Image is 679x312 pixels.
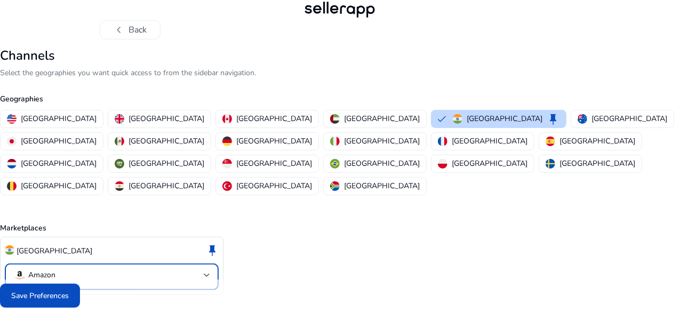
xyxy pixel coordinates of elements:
img: it.svg [330,137,340,146]
p: [GEOGRAPHIC_DATA] [236,113,312,124]
img: za.svg [330,181,340,191]
p: [GEOGRAPHIC_DATA] [344,158,420,169]
img: sg.svg [222,159,232,169]
p: [GEOGRAPHIC_DATA] [21,180,97,191]
span: keep [547,113,560,125]
img: us.svg [7,114,17,124]
img: nl.svg [7,159,17,169]
img: in.svg [5,245,14,255]
img: ae.svg [330,114,340,124]
p: [GEOGRAPHIC_DATA] [236,158,312,169]
p: [GEOGRAPHIC_DATA] [129,135,204,147]
p: [GEOGRAPHIC_DATA] [129,180,204,191]
img: sa.svg [115,159,124,169]
p: [GEOGRAPHIC_DATA] [467,113,542,124]
img: se.svg [546,159,555,169]
p: [GEOGRAPHIC_DATA] [21,135,97,147]
img: in.svg [453,114,462,124]
img: fr.svg [438,137,448,146]
img: amazon.svg [13,269,26,282]
p: Amazon [28,270,55,280]
img: jp.svg [7,137,17,146]
p: [GEOGRAPHIC_DATA] [129,113,204,124]
img: eg.svg [115,181,124,191]
img: ca.svg [222,114,232,124]
span: chevron_left [113,23,126,36]
span: Save Preferences [11,290,69,301]
img: be.svg [7,181,17,191]
span: keep [206,244,219,257]
img: pl.svg [438,159,448,169]
img: es.svg [546,137,555,146]
img: au.svg [578,114,587,124]
p: [GEOGRAPHIC_DATA] [17,245,92,257]
p: [GEOGRAPHIC_DATA] [21,113,97,124]
img: mx.svg [115,137,124,146]
p: [GEOGRAPHIC_DATA] [452,135,528,147]
img: tr.svg [222,181,232,191]
p: [GEOGRAPHIC_DATA] [21,158,97,169]
p: [GEOGRAPHIC_DATA] [344,180,420,191]
p: [GEOGRAPHIC_DATA] [344,135,420,147]
img: uk.svg [115,114,124,124]
img: br.svg [330,159,340,169]
p: [GEOGRAPHIC_DATA] [236,180,312,191]
p: [GEOGRAPHIC_DATA] [344,113,420,124]
p: [GEOGRAPHIC_DATA] [129,158,204,169]
p: [GEOGRAPHIC_DATA] [560,135,635,147]
button: chevron_leftBack [100,20,161,39]
p: [GEOGRAPHIC_DATA] [452,158,528,169]
p: [GEOGRAPHIC_DATA] [236,135,312,147]
p: [GEOGRAPHIC_DATA] [560,158,635,169]
p: [GEOGRAPHIC_DATA] [592,113,667,124]
img: de.svg [222,137,232,146]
